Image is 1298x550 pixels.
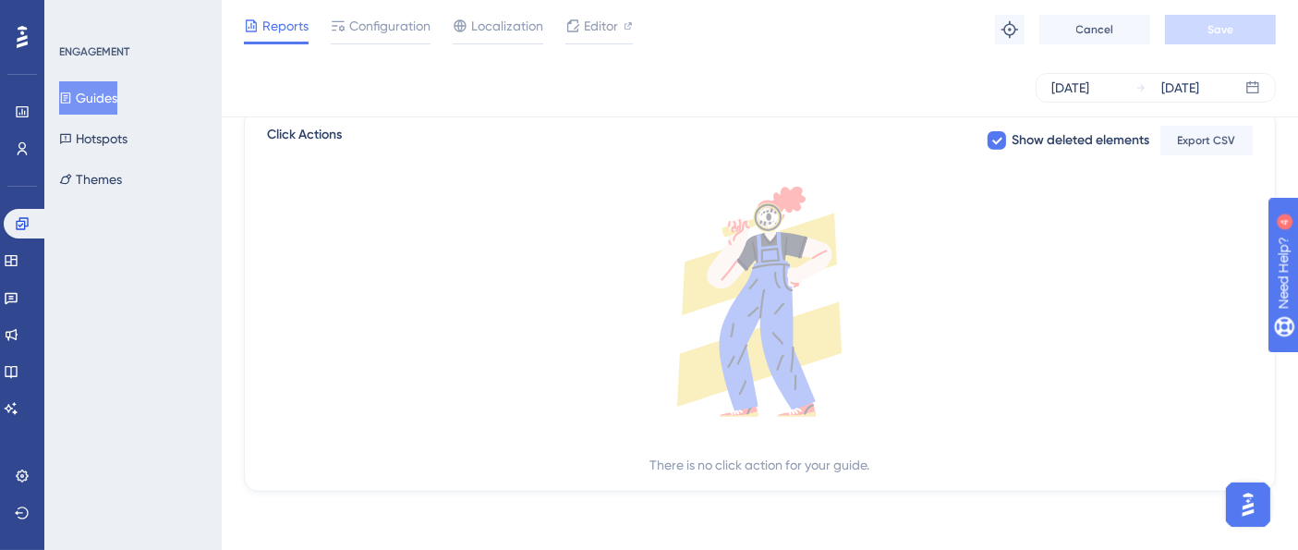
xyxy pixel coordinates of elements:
[59,122,127,155] button: Hotspots
[128,9,134,24] div: 4
[59,81,117,115] button: Guides
[267,124,342,157] span: Click Actions
[1161,77,1199,99] div: [DATE]
[1160,126,1253,155] button: Export CSV
[1165,15,1276,44] button: Save
[1207,22,1233,37] span: Save
[650,454,870,476] div: There is no click action for your guide.
[1178,133,1236,148] span: Export CSV
[1220,477,1276,532] iframe: UserGuiding AI Assistant Launcher
[349,15,431,37] span: Configuration
[471,15,543,37] span: Localization
[584,15,618,37] span: Editor
[262,15,309,37] span: Reports
[59,44,129,59] div: ENGAGEMENT
[1076,22,1114,37] span: Cancel
[59,163,122,196] button: Themes
[1039,15,1150,44] button: Cancel
[1012,129,1149,152] span: Show deleted elements
[1051,77,1089,99] div: [DATE]
[43,5,115,27] span: Need Help?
